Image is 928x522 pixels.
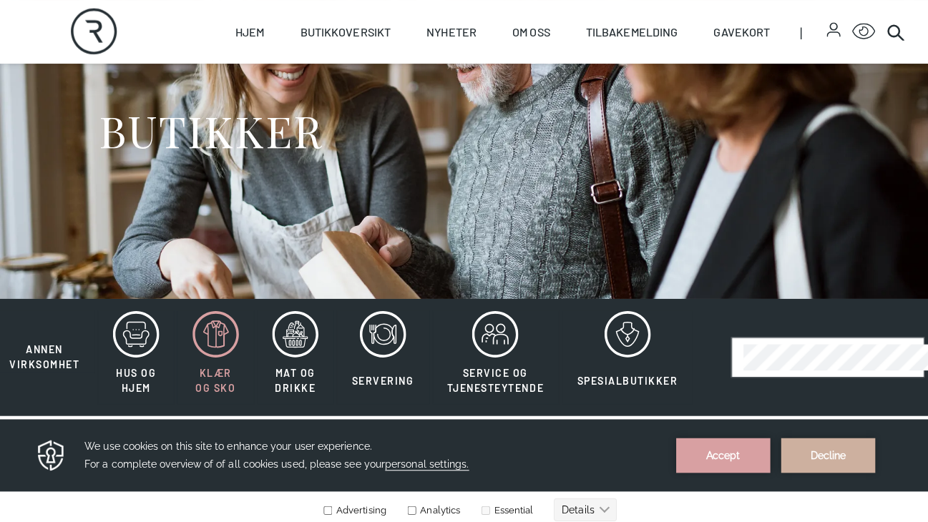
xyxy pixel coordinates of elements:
h1: BUTIKKER [98,102,319,156]
input: Analytics [403,88,411,97]
label: Essential [473,87,527,97]
span: Hus og hjem [114,363,154,390]
input: Essential [476,88,484,97]
span: Spesialbutikker [570,370,670,383]
button: Mat og drikke [254,307,330,400]
h3: We use cookies on this site to enhance your user experience. For a complete overview of of all co... [84,20,650,56]
label: Advertising [319,87,382,97]
button: Service og tjenesteytende [427,307,553,400]
button: Details [547,80,610,103]
span: personal settings. [381,41,464,53]
button: Decline [772,21,865,55]
button: Open Accessibility Menu [842,20,865,43]
button: Klær og sko [175,307,251,400]
img: Privacy reminder [35,21,66,55]
button: Accept [668,21,761,55]
label: Analytics [400,87,455,97]
text: Details [555,86,587,97]
span: Klær og sko [193,363,233,390]
span: Annen virksomhet [9,339,79,366]
button: Spesialbutikker [555,307,685,400]
button: Servering [333,307,424,400]
button: Hus og hjem [97,307,172,400]
span: Mat og drikke [272,363,312,390]
span: Servering [348,370,409,383]
input: Advertising [320,88,328,97]
span: Service og tjenesteytende [442,363,538,390]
